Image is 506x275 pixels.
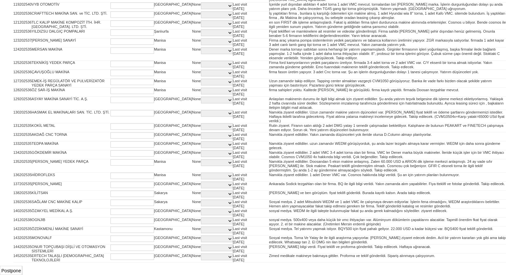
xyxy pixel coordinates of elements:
td: Last visit [DATE] [233,235,250,244]
td: 2025 [19,253,27,262]
td: ERTECH TALAŞLI [DEMOGRAPHIC_DATA] TEKNOLOJİLERİ [32,253,110,262]
td: 35 [28,141,32,150]
td: 130 [13,110,19,123]
td: 132 [13,132,19,141]
td: Rutin ziyaret. Firanın satın aldığı 2 adet DMG yatay 1 senedir çalışmadan bekletiliyor. Kalıphane... [269,123,506,132]
td: 35 [28,208,32,217]
td: None [192,172,201,181]
td: 139 [13,199,19,208]
td: 35 [28,123,32,132]
td: HİDROFLEKS [32,172,110,181]
td: 2025 [19,199,27,208]
td: Last visit [DATE] [233,244,250,253]
td: 2025 [19,132,27,141]
td: Last visit [DATE] [233,132,250,141]
td: KOKİL METAL [32,123,110,132]
td: 35 [28,132,32,141]
td: Namıkla ziyaret edildiler. 1 adet Dener VMC var. Cosmos hakkında bilgi verildi. Şu an için yatırı... [269,172,506,181]
td: Firma ford kamyonlarının yedek parçalarını üretiyor. firmada 3-4 adet torna ve 2 adet VMC var. C/... [269,61,506,70]
td: 137 [13,181,19,190]
td: None [192,2,201,11]
td: None [192,61,201,70]
td: Last visit [DATE] [233,47,250,61]
td: None [192,150,201,159]
td: Last visit [DATE] [233,159,250,172]
td: [PERSON_NAME] bilgi verdi. Fiyat teklifi ve proforma gönderildi. Takip edilecek. Haftaya uğranacak. [269,244,506,253]
td: 125 [13,61,19,70]
td: 35 [28,159,32,172]
td: None [192,181,201,190]
td: 35 [28,79,32,88]
td: Firma araç yıkama pompa sistemlerinin yedek parçalarını ve tabanca kollarının üretimini yapıyor. ... [269,38,506,47]
td: None [192,199,201,208]
td: ÖZDİKMENLİ MAKİNE SANAYİ [32,226,110,235]
td: 2025 [19,244,27,253]
td: 123 [13,38,19,47]
td: 135 [13,159,19,172]
td: 127 [13,79,19,88]
td: 2025 [19,217,27,226]
td: None [192,217,201,226]
td: Anlaşılan makinenin durumu ile ilgili bilgi almak için ziyaret edildiler. Şu anda yatırım teşvik ... [269,97,506,110]
td: [PERSON_NAME] ve ben görüştüm. fiyat teklifi göderildi. Burada kayıtlı kalsın. Arada takip edilecek. [269,190,506,199]
td: 2025 [19,172,27,181]
td: Uzun zamandır takip ediliyor. Tapping center almaktan vazgeçti CVM1050 görüşüyoruz. Banka ile vad... [269,79,506,88]
td: 35 [28,47,32,61]
td: 133 [13,141,19,150]
td: Last visit [DATE] [233,97,250,110]
td: 2025 [19,38,27,47]
td: EMEK-İŞ REGÜLATÖR VE PULVERİZATÖR YEDEK PARÇA SANAYİ [32,79,110,88]
td: 124 [13,47,19,61]
td: 36 [28,70,32,79]
td: 141 [13,217,19,226]
td: ONUR TOPÇUBAŞI DİŞLİ VE OTOMASYON SİSTEMLERİ [32,244,110,253]
td: 2025 [19,141,27,150]
td: Last visit [DATE] [233,110,250,123]
td: None [192,253,201,262]
td: 2025 [19,70,27,79]
td: 121 [13,20,19,29]
td: [GEOGRAPHIC_DATA] [154,2,192,11]
td: 36 [28,20,32,29]
td: [PERSON_NAME] [32,181,110,190]
td: None [192,97,201,110]
td: 142 [13,226,19,235]
td: Sakarya [154,199,192,208]
td: Manisa [154,79,192,88]
td: 36 [28,11,32,20]
td: [GEOGRAPHIC_DATA] [154,150,192,159]
td: Sosyal medya. Tel yatırımı yapmak istiyor. BQY500 için fiyat pahalı geliyor. 22.000 USD a kadar b... [269,226,506,235]
td: 140 [13,208,19,217]
td: 2025 [19,226,27,235]
td: None [192,235,201,244]
td: None [192,70,201,79]
td: [GEOGRAPHIC_DATA] [154,132,192,141]
td: [GEOGRAPHIC_DATA] [154,244,192,253]
td: 2025 [19,61,27,70]
td: None [192,88,201,97]
td: CRAFTTECH MAKİNA SAN. ve TİC. LTD. ŞTİ. [32,11,110,20]
td: 36 [28,199,32,208]
td: Namıkla ziyaret edildiler. 2 adet VMC 3-4 adet torna olan bir firma. VMC ler Dener marka büyük ma... [269,150,506,159]
td: 145 [13,253,19,262]
td: Last visit [DATE] [233,181,250,190]
td: None [192,190,201,199]
td: 2025 [19,208,27,217]
td: Dener marka tornayı sattıktan sonra herhangi bir yatırım yapmamışlardı. Girginler firmasının işle... [269,47,506,61]
td: Namıkla ziyaret edildiler. Doosandan 5 eksn makine anlaşmış. Zaten 60.000 USD a ARION dik işleme ... [269,159,506,172]
td: VYB OTOMOTİV [32,2,110,11]
td: None [192,20,201,29]
td: 35 [28,190,32,199]
td: Fiyat teklifleri ve mamkinelere ait resimler ve videolar gönderilmişti. Firma sahibi [PERSON_NAME... [269,29,506,38]
td: None [192,38,201,47]
td: Manisa [154,61,192,70]
td: 36 [28,110,32,123]
td: 122 [13,29,19,38]
td: None [192,29,201,38]
td: [PERSON_NAME] SANAYİ [32,38,110,47]
td: 35 [28,172,32,181]
td: Manisa [154,88,192,97]
td: MERSAN MAKİNA [32,47,110,61]
td: Last visit [DATE] [233,79,250,88]
td: [GEOGRAPHIC_DATA] [154,110,192,123]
